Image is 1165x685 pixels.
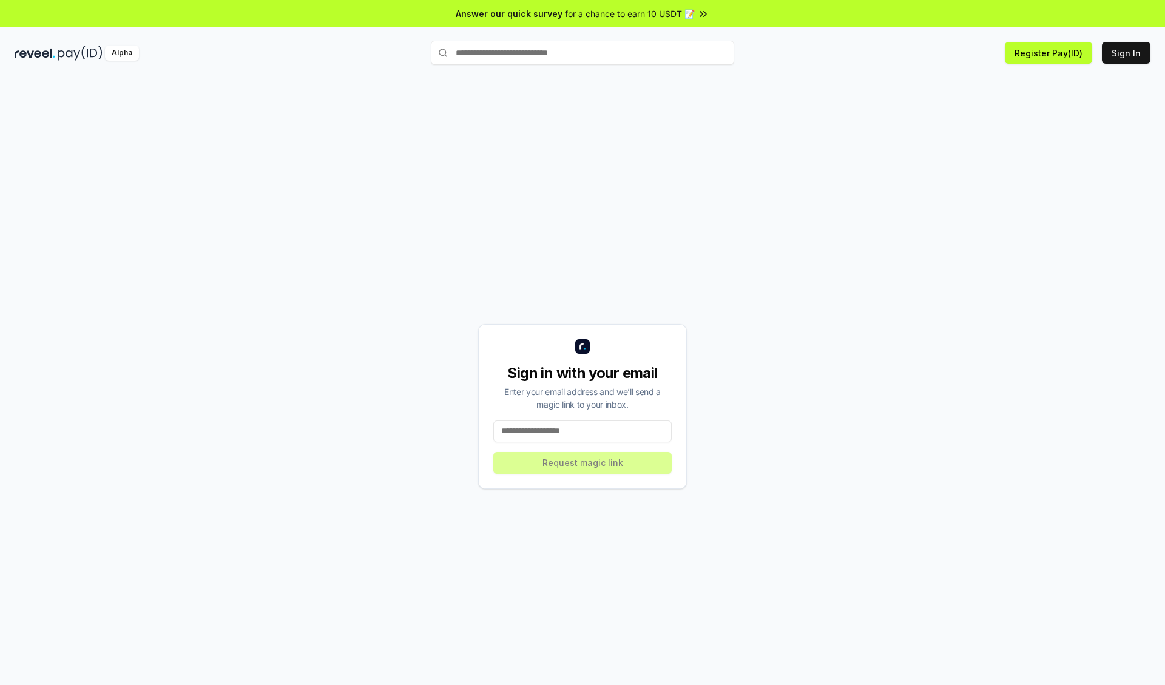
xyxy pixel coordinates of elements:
button: Register Pay(ID) [1005,42,1092,64]
button: Sign In [1102,42,1150,64]
img: pay_id [58,46,103,61]
span: Answer our quick survey [456,7,562,20]
div: Alpha [105,46,139,61]
span: for a chance to earn 10 USDT 📝 [565,7,695,20]
img: logo_small [575,339,590,354]
div: Sign in with your email [493,363,672,383]
img: reveel_dark [15,46,55,61]
div: Enter your email address and we’ll send a magic link to your inbox. [493,385,672,411]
